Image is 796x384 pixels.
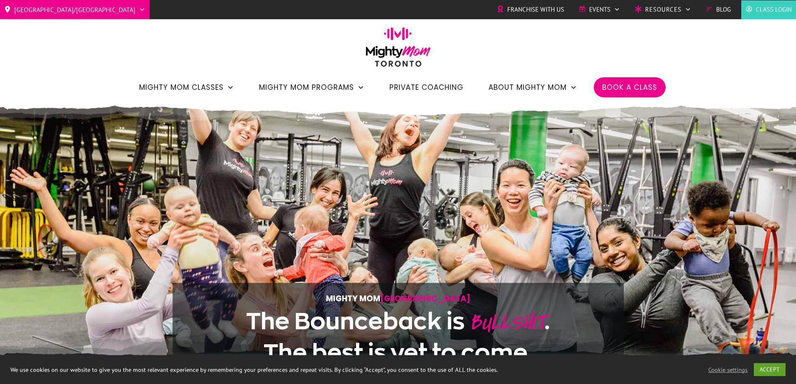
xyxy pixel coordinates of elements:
[10,366,553,374] div: We use cookies on our website to give you the most relevant experience by remembering your prefer...
[469,307,544,338] span: BULLSHIT
[745,3,792,16] a: Class Login
[602,80,657,94] a: Book a Class
[716,3,731,16] span: Blog
[507,3,564,16] span: Franchise with Us
[579,3,620,16] a: Events
[259,80,364,94] a: Mighty Mom Programs
[259,80,354,94] span: Mighty Mom Programs
[488,80,577,94] a: About Mighty Mom
[708,366,748,374] a: Cookie settings
[488,80,567,94] span: About Mighty Mom
[756,3,792,16] span: Class Login
[635,3,691,16] a: Resources
[589,3,610,16] span: Events
[14,3,135,16] span: [GEOGRAPHIC_DATA]/[GEOGRAPHIC_DATA]
[497,3,564,16] a: Franchise with Us
[389,80,463,94] a: Private Coaching
[754,363,786,376] a: ACCEPT
[139,80,234,94] a: Mighty Mom Classes
[4,3,145,16] a: [GEOGRAPHIC_DATA]/[GEOGRAPHIC_DATA]
[198,306,598,367] h1: .
[361,27,435,73] img: mightymom-logo-toronto
[380,293,470,304] span: [GEOGRAPHIC_DATA]
[645,3,682,16] span: Resources
[139,80,224,94] span: Mighty Mom Classes
[264,340,533,365] span: The best is yet to come.
[198,292,598,305] p: Mighty Mom
[706,3,731,16] a: Blog
[246,308,465,333] span: The Bounceback is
